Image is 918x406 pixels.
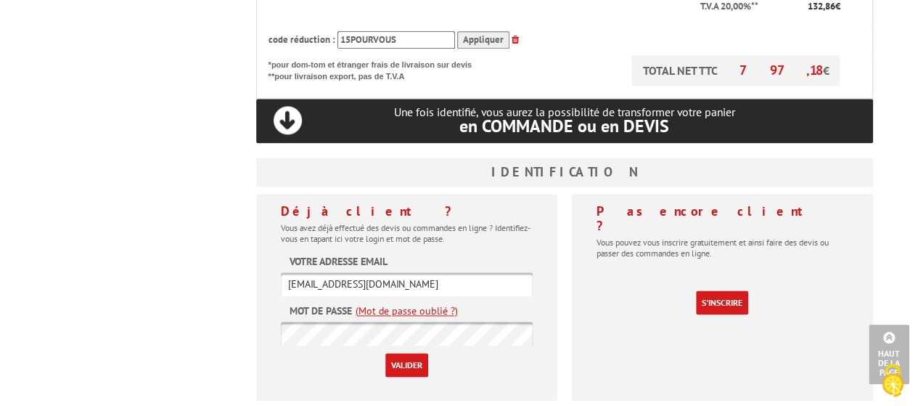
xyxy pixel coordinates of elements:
a: (Mot de passe oublié ?) [356,304,458,318]
p: *pour dom-tom et étranger frais de livraison sur devis **pour livraison export, pas de T.V.A [269,55,486,82]
a: Haut de la page [869,325,909,384]
img: Cookies (fenêtre modale) [874,362,911,399]
label: Mot de passe [290,304,352,318]
span: code réduction : [269,33,335,46]
p: Vous avez déjà effectué des devis ou commandes en ligne ? Identifiez-vous en tapant ici votre log... [281,222,533,244]
button: Cookies (fenêtre modale) [867,357,918,406]
h3: Identification [256,158,873,187]
label: Votre adresse email [290,254,388,269]
h4: Déjà client ? [281,204,533,219]
a: S'inscrire [696,291,748,314]
span: en COMMANDE ou en DEVIS [459,115,669,137]
p: Une fois identifié, vous aurez la possibilité de transformer votre panier [256,105,873,135]
p: Vous pouvez vous inscrire gratuitement et ainsi faire des devis ou passer des commandes en ligne. [597,237,848,259]
span: 797,18 [739,62,822,78]
p: TOTAL NET TTC € [631,55,840,86]
input: Appliquer [457,31,509,49]
input: Valider [385,353,428,377]
h4: Pas encore client ? [597,204,848,233]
